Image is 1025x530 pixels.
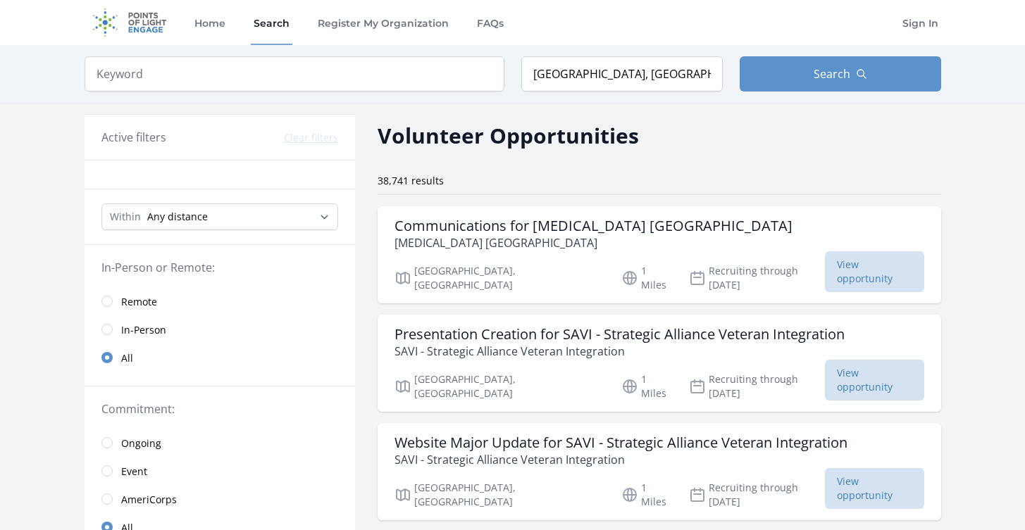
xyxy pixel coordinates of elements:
a: Ongoing [85,429,355,457]
span: Ongoing [121,436,161,450]
h3: Active filters [101,129,166,146]
p: [GEOGRAPHIC_DATA], [GEOGRAPHIC_DATA] [395,264,605,292]
input: Location [521,56,723,92]
button: Clear filters [284,131,338,145]
span: View opportunity [825,360,924,400]
a: All [85,343,355,372]
button: Search [740,56,941,92]
p: [MEDICAL_DATA] [GEOGRAPHIC_DATA] [395,234,793,251]
a: In-Person [85,315,355,343]
legend: In-Person or Remote: [101,259,338,276]
p: Recruiting through [DATE] [689,481,825,509]
h2: Volunteer Opportunities [378,120,639,151]
a: Remote [85,287,355,315]
span: View opportunity [825,468,924,509]
a: AmeriCorps [85,485,355,513]
input: Keyword [85,56,504,92]
h3: Presentation Creation for SAVI - Strategic Alliance Veteran Integration [395,326,845,343]
span: All [121,351,133,365]
p: 1 Miles [621,264,672,292]
p: SAVI - Strategic Alliance Veteran Integration [395,451,847,468]
span: Event [121,465,147,479]
p: Recruiting through [DATE] [689,264,825,292]
span: In-Person [121,323,166,337]
p: 1 Miles [621,481,672,509]
select: Search Radius [101,203,338,230]
h3: Communications for [MEDICAL_DATA] [GEOGRAPHIC_DATA] [395,217,793,234]
a: Event [85,457,355,485]
a: Website Major Update for SAVI - Strategic Alliance Veteran Integration SAVI - Strategic Alliance ... [378,423,941,520]
legend: Commitment: [101,400,338,417]
p: [GEOGRAPHIC_DATA], [GEOGRAPHIC_DATA] [395,372,605,400]
span: 38,741 results [378,174,444,187]
span: Remote [121,295,157,309]
span: View opportunity [825,251,924,292]
p: SAVI - Strategic Alliance Veteran Integration [395,343,845,360]
p: [GEOGRAPHIC_DATA], [GEOGRAPHIC_DATA] [395,481,605,509]
p: Recruiting through [DATE] [689,372,825,400]
p: 1 Miles [621,372,672,400]
span: Search [814,65,850,82]
a: Communications for [MEDICAL_DATA] [GEOGRAPHIC_DATA] [MEDICAL_DATA] [GEOGRAPHIC_DATA] [GEOGRAPHIC_... [378,206,941,303]
span: AmeriCorps [121,493,177,507]
h3: Website Major Update for SAVI - Strategic Alliance Veteran Integration [395,434,847,451]
a: Presentation Creation for SAVI - Strategic Alliance Veteran Integration SAVI - Strategic Alliance... [378,315,941,412]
